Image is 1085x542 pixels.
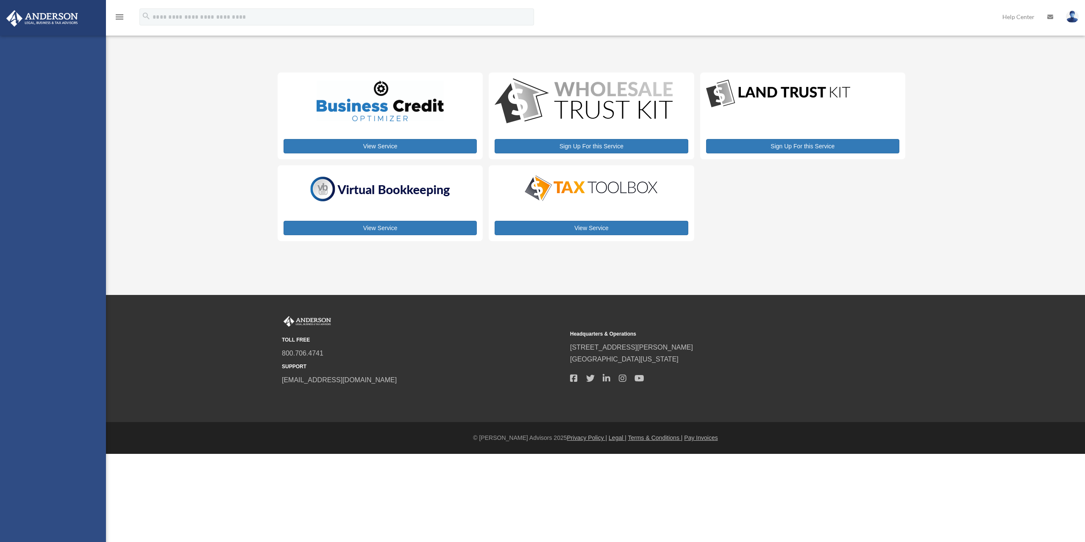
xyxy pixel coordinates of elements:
a: [STREET_ADDRESS][PERSON_NAME] [570,344,693,351]
a: Terms & Conditions | [628,434,683,441]
a: Privacy Policy | [567,434,607,441]
i: menu [114,12,125,22]
a: Pay Invoices [684,434,718,441]
a: View Service [284,221,477,235]
a: Sign Up For this Service [706,139,899,153]
small: SUPPORT [282,362,564,371]
a: View Service [284,139,477,153]
img: WS-Trust-Kit-lgo-1.jpg [495,78,673,125]
small: Headquarters & Operations [570,330,852,339]
a: [GEOGRAPHIC_DATA][US_STATE] [570,356,679,363]
a: [EMAIL_ADDRESS][DOMAIN_NAME] [282,376,397,384]
a: Legal | [609,434,626,441]
img: Anderson Advisors Platinum Portal [4,10,81,27]
small: TOLL FREE [282,336,564,345]
img: User Pic [1066,11,1079,23]
div: © [PERSON_NAME] Advisors 2025 [106,433,1085,443]
i: search [142,11,151,21]
a: menu [114,15,125,22]
a: View Service [495,221,688,235]
img: Anderson Advisors Platinum Portal [282,316,333,327]
a: 800.706.4741 [282,350,323,357]
a: Sign Up For this Service [495,139,688,153]
img: LandTrust_lgo-1.jpg [706,78,850,109]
